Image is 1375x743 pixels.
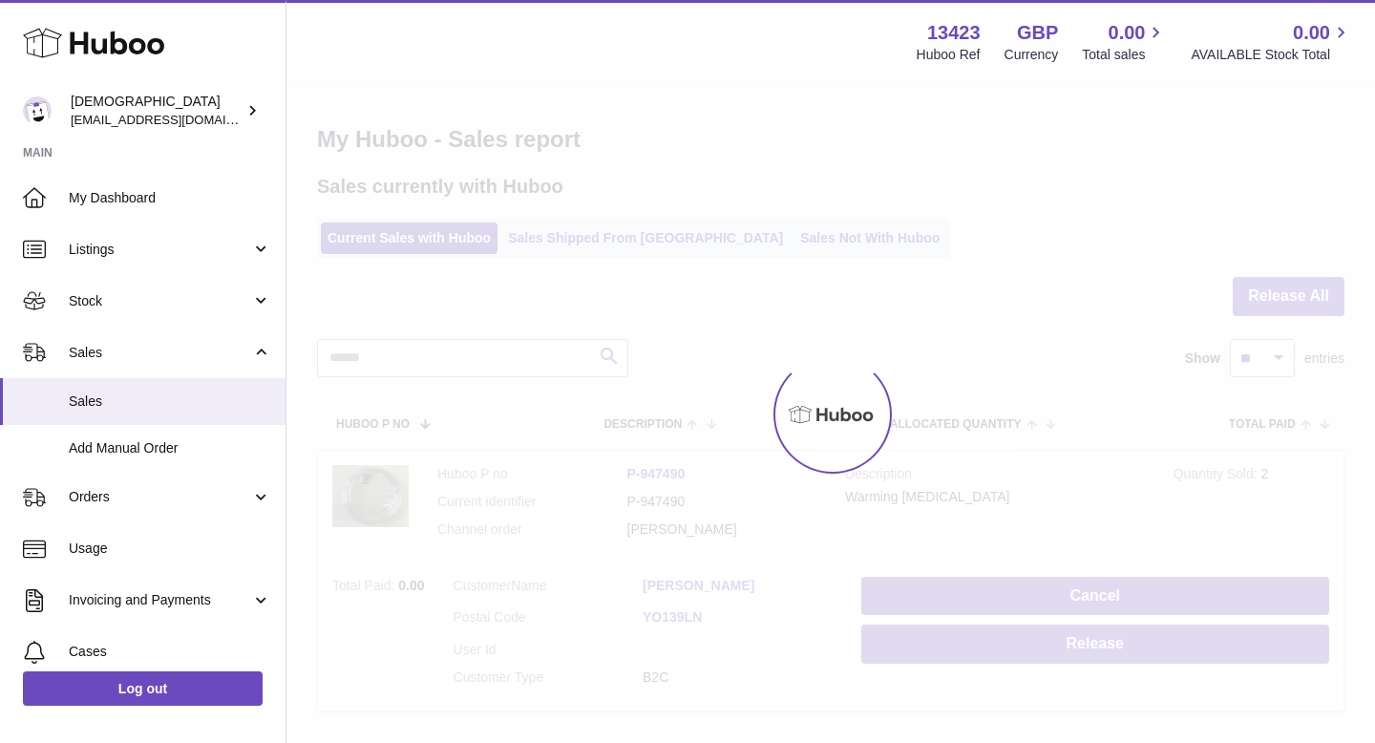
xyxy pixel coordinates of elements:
span: Invoicing and Payments [69,591,251,609]
span: Sales [69,393,271,411]
span: AVAILABLE Stock Total [1191,46,1352,64]
strong: 13423 [927,20,981,46]
span: Orders [69,488,251,506]
span: Usage [69,540,271,558]
span: 0.00 [1109,20,1146,46]
div: [DEMOGRAPHIC_DATA] [71,93,243,129]
span: Add Manual Order [69,439,271,457]
span: Stock [69,292,251,310]
span: Sales [69,344,251,362]
span: My Dashboard [69,189,271,207]
img: olgazyuz@outlook.com [23,96,52,125]
span: Listings [69,241,251,259]
a: Log out [23,671,263,706]
span: Cases [69,643,271,661]
span: 0.00 [1293,20,1330,46]
div: Huboo Ref [917,46,981,64]
strong: GBP [1017,20,1058,46]
div: Currency [1005,46,1059,64]
span: Total sales [1082,46,1167,64]
a: 0.00 Total sales [1082,20,1167,64]
a: 0.00 AVAILABLE Stock Total [1191,20,1352,64]
span: [EMAIL_ADDRESS][DOMAIN_NAME] [71,112,281,127]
